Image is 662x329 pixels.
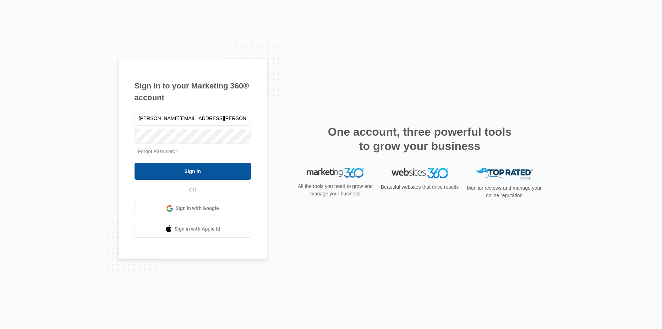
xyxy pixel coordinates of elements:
img: Marketing 360 [307,168,364,178]
h1: Sign in to your Marketing 360® account [135,80,251,103]
a: Sign in with Apple Id [135,221,251,238]
p: All the tools you need to grow and manage your business [296,183,375,198]
span: Sign in with Apple Id [175,225,220,233]
a: Forgot Password? [138,149,179,154]
span: OR [184,186,201,194]
input: Email [135,111,251,126]
input: Sign In [135,163,251,180]
h2: One account, three powerful tools to grow your business [326,125,514,153]
p: Monitor reviews and manage your online reputation [465,184,544,199]
img: Websites 360 [392,168,448,178]
img: Top Rated Local [476,168,533,180]
p: Beautiful websites that drive results [380,183,460,191]
span: Sign in with Google [176,205,219,212]
a: Sign in with Google [135,200,251,217]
